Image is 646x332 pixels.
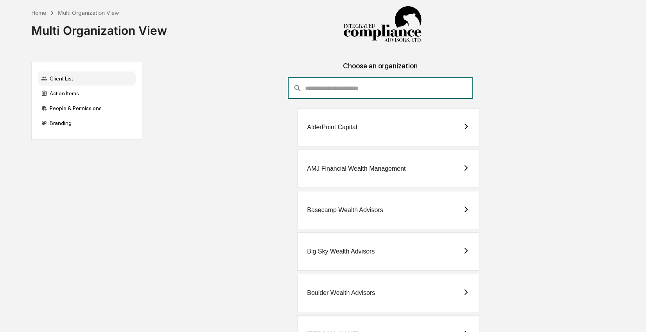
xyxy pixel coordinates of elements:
[38,71,136,86] div: Client List
[307,124,357,131] div: AlderPoint Capital
[307,289,375,296] div: Boulder Wealth Advisors
[307,165,406,172] div: AMJ Financial Wealth Management
[31,9,46,16] div: Home
[55,43,95,49] a: Powered byPylon
[149,62,613,78] div: Choose an organization
[38,86,136,100] div: Action Items
[78,43,95,49] span: Pylon
[307,248,375,255] div: Big Sky Wealth Advisors
[288,78,474,99] div: consultant-dashboard__filter-organizations-search-bar
[38,101,136,115] div: People & Permissions
[38,116,136,130] div: Branding
[58,9,119,16] div: Multi Organization View
[31,17,167,37] div: Multi Organization View
[343,6,422,43] img: Integrated Compliance Advisors
[307,207,383,214] div: Basecamp Wealth Advisors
